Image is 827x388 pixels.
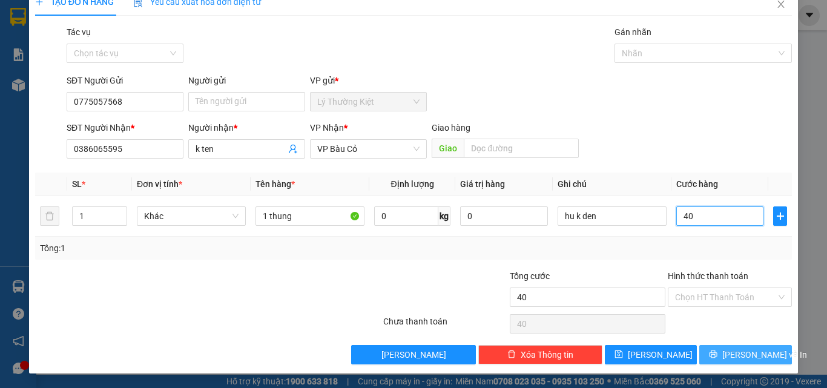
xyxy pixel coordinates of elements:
input: 0 [460,206,547,226]
span: SL [72,179,82,189]
span: Gửi: [10,12,29,24]
span: Giao hàng [432,123,470,133]
span: delete [507,350,516,360]
span: [PERSON_NAME] và In [722,348,807,361]
button: plus [773,206,787,226]
button: deleteXóa Thông tin [478,345,602,364]
span: Nhận: [116,12,145,24]
label: Tác vụ [67,27,91,37]
div: Tổng: 1 [40,242,320,255]
label: Hình thức thanh toán [668,271,748,281]
input: Ghi Chú [558,206,667,226]
button: save[PERSON_NAME] [605,345,697,364]
span: kg [438,206,450,226]
div: SĐT Người Nhận [67,121,183,134]
div: Lý Thường Kiệt [10,10,107,39]
span: [PERSON_NAME] [628,348,693,361]
span: Giao [432,139,464,158]
span: save [614,350,623,360]
div: Chưa thanh toán [382,315,509,336]
label: Gán nhãn [614,27,651,37]
span: VP Bàu Cỏ [317,140,420,158]
div: 0985321456 [116,39,213,56]
div: Người gửi [188,74,305,87]
span: Lý Thường Kiệt [317,93,420,111]
button: delete [40,206,59,226]
span: Tên hàng [255,179,295,189]
span: printer [709,350,717,360]
div: SĐT Người Gửi [67,74,183,87]
div: 60.000 [114,78,214,95]
span: user-add [288,144,298,154]
div: VP gửi [310,74,427,87]
button: printer[PERSON_NAME] và In [699,345,792,364]
div: VP Bàu Cỏ [116,10,213,25]
span: VP Nhận [310,123,344,133]
span: Tổng cước [510,271,550,281]
span: Đơn vị tính [137,179,182,189]
span: plus [774,211,786,221]
div: Người nhận [188,121,305,134]
input: Dọc đường [464,139,579,158]
span: Định lượng [390,179,433,189]
div: Thành [10,39,107,54]
div: hùng [116,25,213,39]
div: 0983279470 [10,54,107,71]
span: Cước hàng [676,179,718,189]
input: VD: Bàn, Ghế [255,206,364,226]
button: [PERSON_NAME] [351,345,475,364]
span: Khác [144,207,239,225]
span: CC : [114,81,131,94]
span: [PERSON_NAME] [381,348,446,361]
span: Giá trị hàng [460,179,505,189]
th: Ghi chú [553,173,671,196]
span: Xóa Thông tin [521,348,573,361]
